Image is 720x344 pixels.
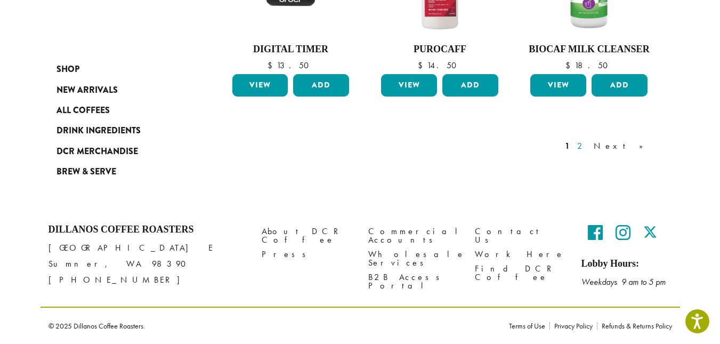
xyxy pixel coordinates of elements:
[56,63,79,76] span: Shop
[475,247,565,262] a: Work Here
[563,140,572,153] a: 1
[597,322,672,330] a: Refunds & Returns Policy
[565,60,613,71] bdi: 18.50
[56,79,184,100] a: New Arrivals
[528,44,650,55] h4: BioCaf Milk Cleanser
[48,224,246,236] h4: Dillanos Coffee Roasters
[48,322,493,330] p: © 2025 Dillanos Coffee Roasters.
[381,74,437,97] a: View
[549,322,597,330] a: Privacy Policy
[56,145,138,158] span: DCR Merchandise
[262,224,352,247] a: About DCR Coffee
[592,74,648,97] button: Add
[475,224,565,247] a: Contact Us
[530,74,586,97] a: View
[56,59,184,79] a: Shop
[581,276,666,287] em: Weekdays 9 am to 5 pm
[368,224,459,247] a: Commercial Accounts
[268,60,277,71] span: $
[232,74,288,97] a: View
[56,104,110,117] span: All Coffees
[368,270,459,293] a: B2B Access Portal
[262,247,352,262] a: Press
[56,141,184,162] a: DCR Merchandise
[56,121,184,141] a: Drink Ingredients
[418,60,427,71] span: $
[575,140,588,153] a: 2
[378,44,501,55] h4: PuroCaff
[592,140,653,153] a: Next »
[418,60,462,71] bdi: 14.50
[230,44,352,55] h4: Digital Timer
[565,60,575,71] span: $
[56,84,118,97] span: New Arrivals
[368,247,459,270] a: Wholesale Services
[475,262,565,285] a: Find DCR Coffee
[56,124,141,138] span: Drink Ingredients
[56,165,116,179] span: Brew & Serve
[509,322,549,330] a: Terms of Use
[442,74,498,97] button: Add
[48,240,246,288] p: [GEOGRAPHIC_DATA] E Sumner, WA 98390 [PHONE_NUMBER]
[268,60,314,71] bdi: 13.50
[56,100,184,121] a: All Coffees
[581,258,672,270] h5: Lobby Hours:
[293,74,349,97] button: Add
[56,162,184,182] a: Brew & Serve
